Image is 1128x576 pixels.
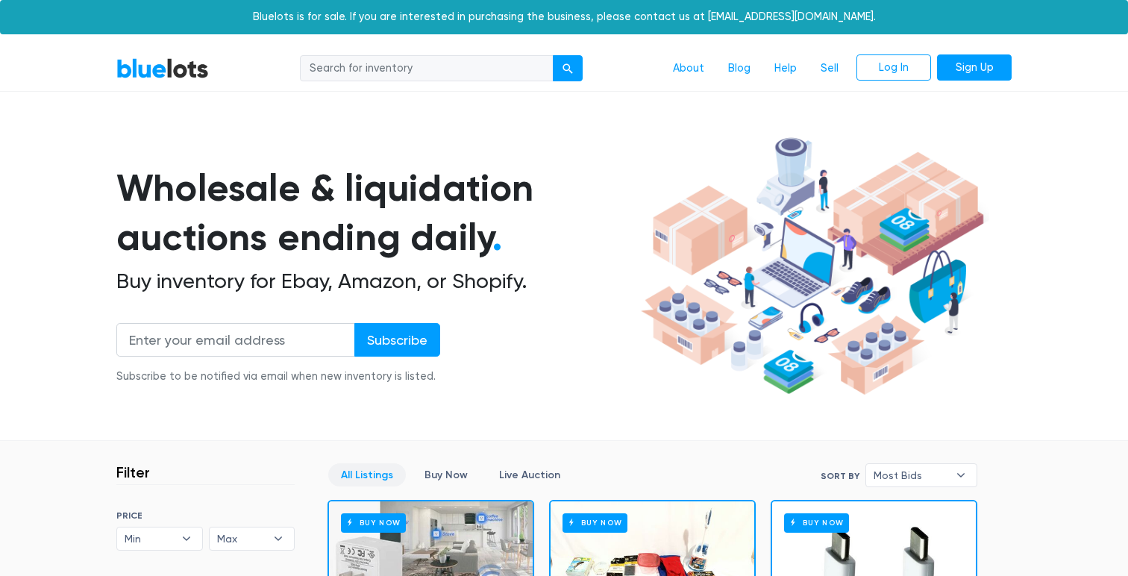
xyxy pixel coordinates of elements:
a: Sell [809,54,850,83]
h2: Buy inventory for Ebay, Amazon, or Shopify. [116,269,636,294]
a: Blog [716,54,762,83]
span: Most Bids [874,464,948,486]
a: Buy Now [412,463,480,486]
b: ▾ [263,528,294,550]
h3: Filter [116,463,150,481]
a: About [661,54,716,83]
span: . [492,215,502,260]
input: Subscribe [354,323,440,357]
h6: Buy Now [563,513,627,532]
a: All Listings [328,463,406,486]
input: Search for inventory [300,55,554,82]
input: Enter your email address [116,323,355,357]
a: Help [762,54,809,83]
b: ▾ [171,528,202,550]
span: Max [217,528,266,550]
div: Subscribe to be notified via email when new inventory is listed. [116,369,440,385]
a: Sign Up [937,54,1012,81]
b: ▾ [945,464,977,486]
label: Sort By [821,469,859,483]
a: BlueLots [116,57,209,79]
a: Log In [856,54,931,81]
a: Live Auction [486,463,573,486]
span: Min [125,528,174,550]
h6: PRICE [116,510,295,521]
h6: Buy Now [341,513,406,532]
h6: Buy Now [784,513,849,532]
img: hero-ee84e7d0318cb26816c560f6b4441b76977f77a177738b4e94f68c95b2b83dbb.png [636,131,989,402]
h1: Wholesale & liquidation auctions ending daily [116,163,636,263]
